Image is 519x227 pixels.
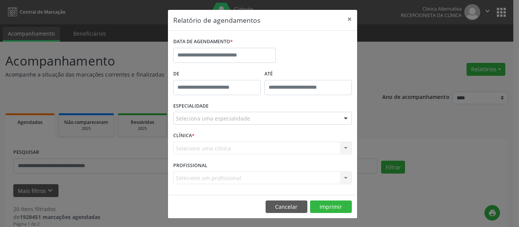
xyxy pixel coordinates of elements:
label: DATA DE AGENDAMENTO [173,36,233,48]
button: Close [342,10,357,28]
label: CLÍNICA [173,130,195,142]
label: PROFISSIONAL [173,160,207,171]
button: Imprimir [310,200,352,213]
h5: Relatório de agendamentos [173,15,260,25]
button: Cancelar [266,200,307,213]
label: De [173,68,261,80]
label: ESPECIALIDADE [173,100,209,112]
span: Seleciona uma especialidade [176,114,250,122]
label: ATÉ [264,68,352,80]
